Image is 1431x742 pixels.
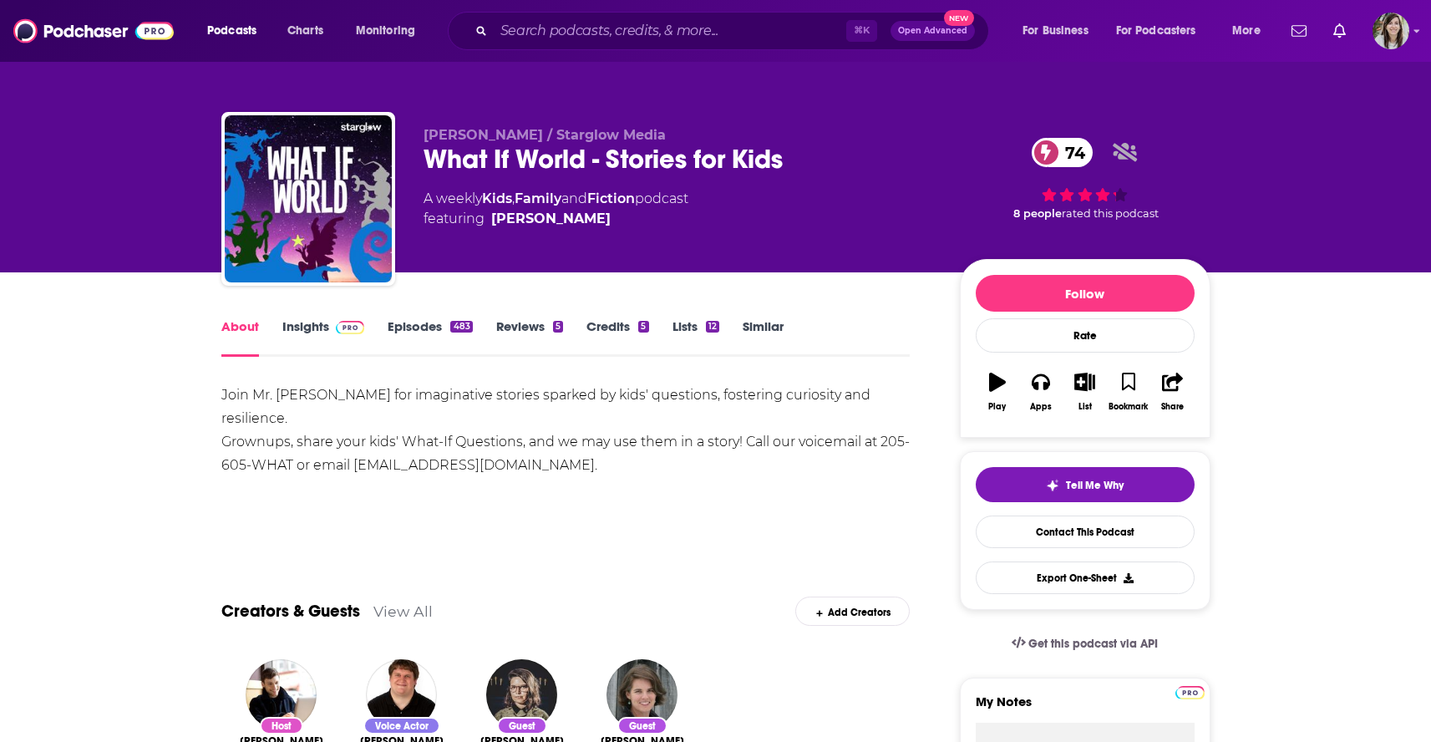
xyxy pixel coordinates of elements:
button: Share [1150,362,1194,422]
a: Eric O'Keeffe [491,209,611,229]
span: Monitoring [356,19,415,43]
div: 5 [638,321,648,333]
button: Show profile menu [1373,13,1409,49]
button: open menu [344,18,437,44]
button: Follow [976,275,1195,312]
button: Bookmark [1107,362,1150,422]
span: New [944,10,974,26]
div: Share [1161,402,1184,412]
a: About [221,318,259,357]
div: Guest [497,717,547,734]
button: open menu [1105,18,1220,44]
a: Lists12 [672,318,719,357]
div: Apps [1030,402,1052,412]
span: 8 people [1013,207,1062,220]
span: ⌘ K [846,20,877,42]
img: Jane Lindholm [606,659,677,730]
span: rated this podcast [1062,207,1159,220]
a: 74 [1032,138,1094,167]
a: Show notifications dropdown [1285,17,1313,45]
button: Apps [1019,362,1063,422]
img: Jonathan Cormur [366,659,437,730]
a: Charts [277,18,333,44]
div: A weekly podcast [424,189,688,229]
a: InsightsPodchaser Pro [282,318,365,357]
span: Get this podcast via API [1028,637,1158,651]
button: open menu [1011,18,1109,44]
span: More [1232,19,1261,43]
span: Open Advanced [898,27,967,35]
a: Get this podcast via API [998,623,1172,664]
img: User Profile [1373,13,1409,49]
img: Eric O'Keeffe [246,659,317,730]
span: For Business [1023,19,1088,43]
div: Join Mr. [PERSON_NAME] for imaginative stories sparked by kids' questions, fostering curiosity an... [221,384,911,477]
span: For Podcasters [1116,19,1196,43]
img: What If World - Stories for Kids [225,115,392,282]
img: Elise Parisian [486,659,557,730]
img: Podchaser Pro [1175,686,1205,699]
img: Podchaser - Follow, Share and Rate Podcasts [13,15,174,47]
div: Bookmark [1109,402,1148,412]
a: Episodes483 [388,318,472,357]
img: Podchaser Pro [336,321,365,334]
div: 12 [706,321,719,333]
button: Play [976,362,1019,422]
span: and [561,191,587,206]
span: Podcasts [207,19,256,43]
div: Voice Actor [363,717,440,734]
span: Tell Me Why [1066,479,1124,492]
div: Rate [976,318,1195,353]
button: Open AdvancedNew [891,21,975,41]
a: View All [373,602,433,620]
span: 74 [1048,138,1094,167]
button: Export One-Sheet [976,562,1195,594]
div: 483 [450,321,472,333]
label: My Notes [976,694,1195,723]
a: Credits5 [586,318,648,357]
a: Creators & Guests [221,601,360,622]
button: List [1063,362,1106,422]
div: Play [988,402,1006,412]
button: tell me why sparkleTell Me Why [976,467,1195,502]
button: open menu [1220,18,1281,44]
input: Search podcasts, credits, & more... [494,18,846,44]
div: Host [260,717,303,734]
span: , [512,191,515,206]
a: Pro website [1175,684,1205,699]
img: tell me why sparkle [1046,479,1059,492]
a: Reviews5 [496,318,563,357]
button: open menu [195,18,278,44]
a: Fiction [587,191,635,206]
span: featuring [424,209,688,229]
a: Show notifications dropdown [1327,17,1352,45]
span: Charts [287,19,323,43]
a: Contact This Podcast [976,516,1195,548]
span: Logged in as devinandrade [1373,13,1409,49]
div: Add Creators [795,597,910,626]
div: List [1078,402,1092,412]
span: [PERSON_NAME] / Starglow Media [424,127,666,143]
a: Similar [743,318,784,357]
div: Guest [617,717,667,734]
div: 74 8 peoplerated this podcast [960,127,1210,231]
a: Kids [482,191,512,206]
a: Family [515,191,561,206]
div: Search podcasts, credits, & more... [464,12,1005,50]
div: 5 [553,321,563,333]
